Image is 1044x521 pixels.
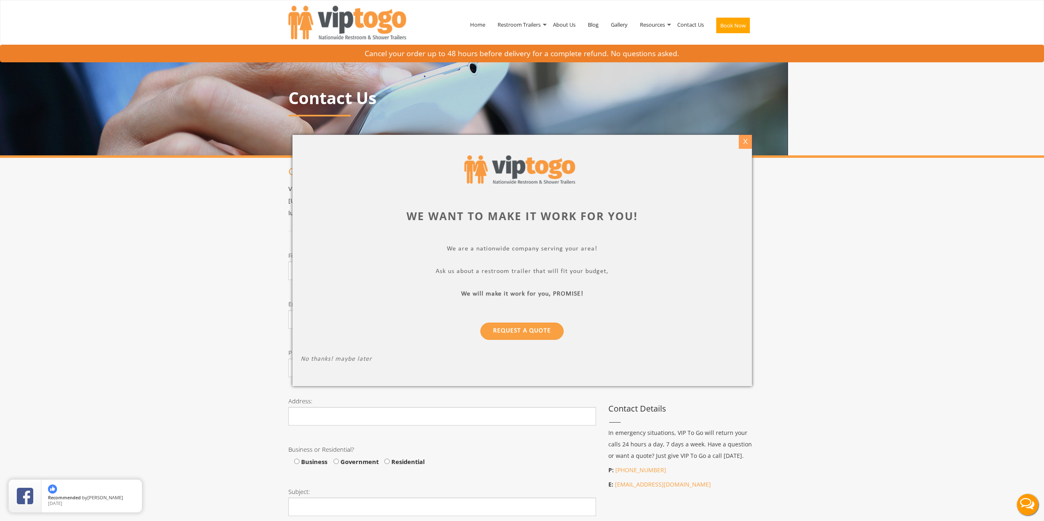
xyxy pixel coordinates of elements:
span: by [48,495,135,501]
img: Review Rating [17,488,33,504]
p: We are a nationwide company serving your area! [301,245,744,255]
img: thumbs up icon [48,485,57,494]
img: viptogo logo [464,155,575,184]
span: [PERSON_NAME] [87,494,123,501]
span: [DATE] [48,500,62,506]
p: Ask us about a restroom trailer that will fit your budget, [301,268,744,277]
div: We want to make it work for you! [301,209,744,224]
button: Live Chat [1011,488,1044,521]
div: X [739,135,752,149]
b: We will make it work for you, PROMISE! [461,291,583,297]
span: Recommended [48,494,81,501]
a: Request a Quote [480,323,564,340]
p: No thanks! maybe later [301,355,744,365]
